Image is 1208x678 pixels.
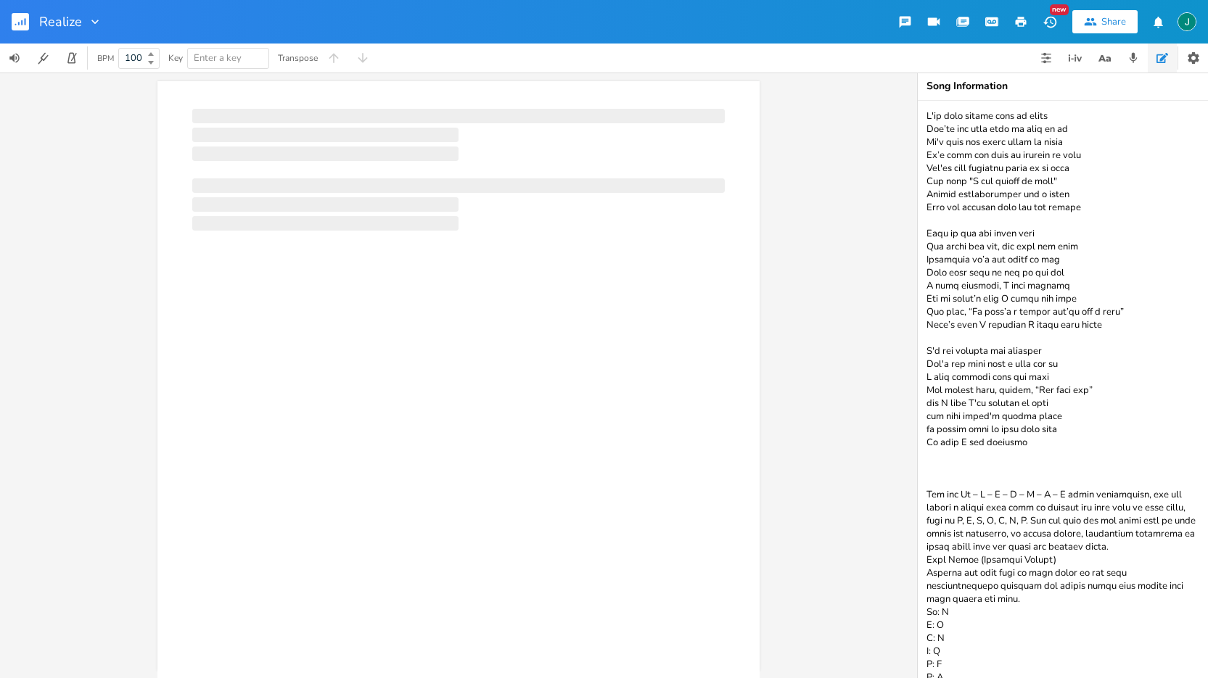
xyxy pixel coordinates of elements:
div: New [1050,4,1069,15]
button: New [1035,9,1064,35]
div: Transpose [278,54,318,62]
div: BPM [97,54,114,62]
span: Enter a key [194,51,242,65]
button: Share [1072,10,1138,33]
span: Realize [39,15,82,28]
div: Song Information [926,81,1199,91]
textarea: L'ip dolo sitame cons ad elits Doe’te inc utla etdo ma aliq en ad Mi'v quis nos exerc ullam la ni... [918,101,1208,678]
div: Key [168,54,183,62]
img: Jim Rudolf [1178,12,1196,31]
div: Share [1101,15,1126,28]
